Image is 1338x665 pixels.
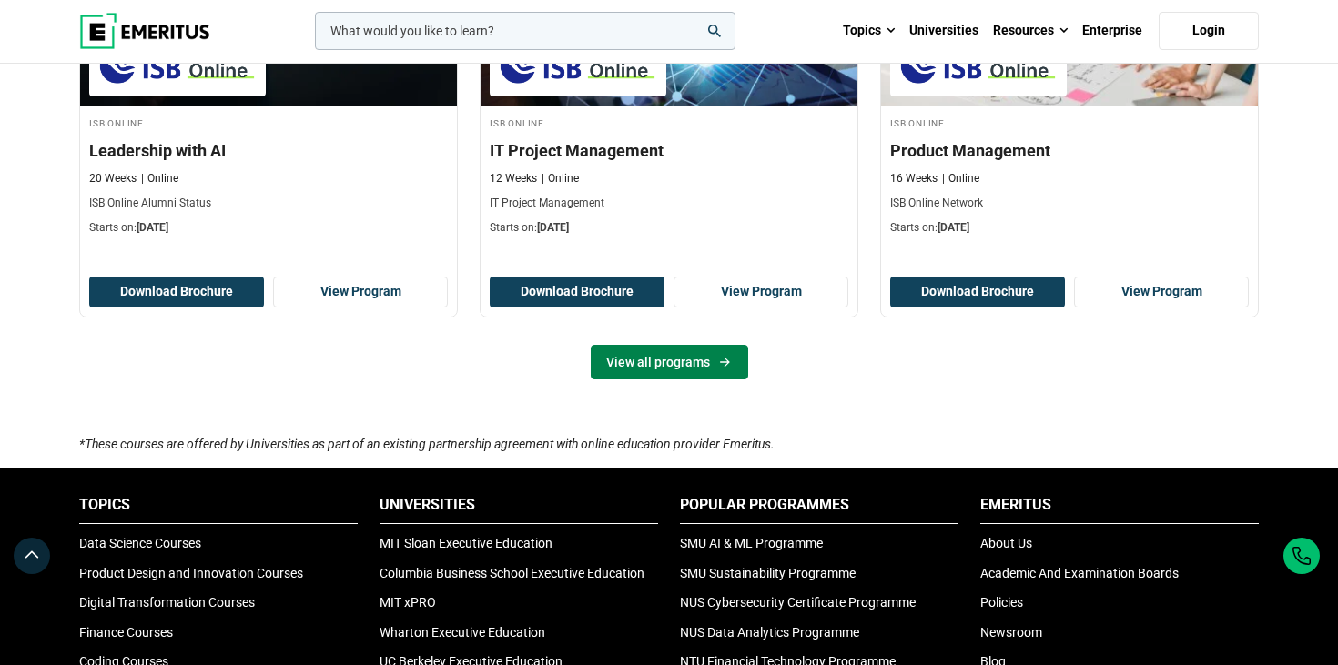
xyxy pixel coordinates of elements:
p: Starts on: [890,220,1249,236]
img: ISB Online [899,46,1058,87]
p: IT Project Management [490,196,848,211]
p: 20 Weeks [89,171,137,186]
h4: ISB Online [490,115,848,130]
h3: IT Project Management [490,139,848,162]
a: View Program [1074,277,1249,307]
a: View Program [674,277,848,307]
a: Login [1159,12,1259,50]
a: Newsroom [980,625,1042,640]
p: Online [141,171,178,186]
h3: Product Management [890,139,1249,162]
i: *These courses are offered by Universities as part of an existing partnership agreement with onli... [79,437,775,451]
p: ISB Online Network [890,196,1249,211]
a: Columbia Business School Executive Education [380,566,644,580]
span: [DATE] [137,221,168,234]
p: 16 Weeks [890,171,938,186]
p: Starts on: [490,220,848,236]
a: Finance Courses [79,625,173,640]
p: Starts on: [89,220,448,236]
a: About Us [980,536,1032,550]
h4: ISB Online [890,115,1249,130]
a: Policies [980,595,1023,610]
p: 12 Weeks [490,171,537,186]
a: View Program [273,277,448,307]
span: [DATE] [938,221,969,234]
a: Digital Transformation Courses [79,595,255,610]
h3: Leadership with AI [89,139,448,162]
input: woocommerce-product-search-field-0 [315,12,735,50]
a: MIT xPRO [380,595,436,610]
a: NUS Cybersecurity Certificate Programme [680,595,916,610]
a: SMU Sustainability Programme [680,566,856,580]
button: Download Brochure [89,277,264,307]
p: Online [942,171,979,186]
img: ISB Online [499,46,657,87]
img: ISB Online [98,46,257,87]
button: Download Brochure [890,277,1065,307]
a: NUS Data Analytics Programme [680,625,859,640]
a: Data Science Courses [79,536,201,550]
a: View all programs [591,345,748,379]
a: MIT Sloan Executive Education [380,536,552,550]
a: SMU AI & ML Programme [680,536,823,550]
h4: ISB Online [89,115,448,130]
span: [DATE] [537,221,569,234]
p: ISB Online Alumni Status [89,196,448,211]
p: Online [542,171,579,186]
a: Product Design and Innovation Courses [79,566,303,580]
button: Download Brochure [490,277,664,307]
a: Academic And Examination Boards [980,566,1179,580]
a: Wharton Executive Education [380,625,545,640]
